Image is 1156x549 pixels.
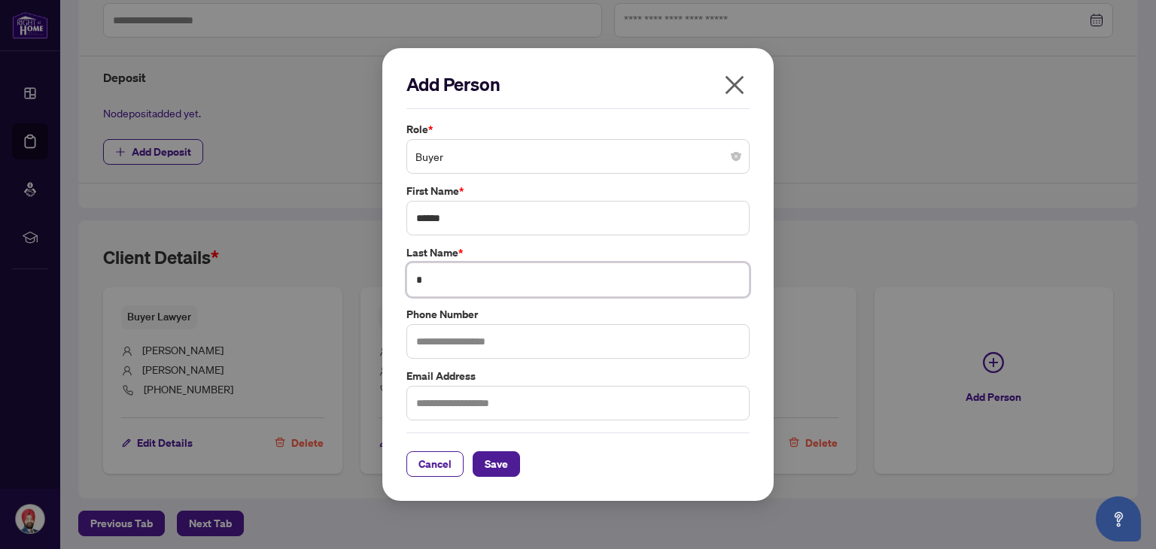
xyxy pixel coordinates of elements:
label: Role [406,121,750,138]
h2: Add Person [406,72,750,96]
label: Phone Number [406,306,750,323]
button: Open asap [1096,496,1141,541]
span: close-circle [732,152,741,161]
span: Buyer [415,142,741,171]
button: Cancel [406,451,464,477]
button: Save [473,451,520,477]
span: Save [485,452,508,476]
span: Cancel [418,452,452,476]
label: Email Address [406,368,750,384]
label: Last Name [406,244,750,261]
label: First Name [406,183,750,199]
span: close [722,73,747,97]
